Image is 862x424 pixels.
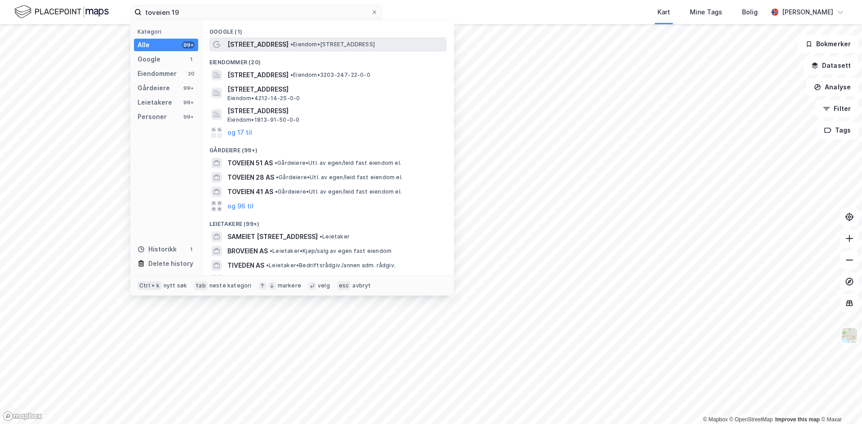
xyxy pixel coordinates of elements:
[690,7,722,18] div: Mine Tags
[270,247,391,255] span: Leietaker • Kjøp/salg av egen fast eiendom
[815,100,858,118] button: Filter
[266,262,269,269] span: •
[320,233,322,240] span: •
[138,83,170,93] div: Gårdeiere
[266,262,395,269] span: Leietaker • Bedriftsrådgiv./annen adm. rådgiv.
[318,282,330,289] div: velg
[187,246,195,253] div: 1
[227,39,289,50] span: [STREET_ADDRESS]
[275,188,402,195] span: Gårdeiere • Utl. av egen/leid fast eiendom el.
[742,7,758,18] div: Bolig
[182,113,195,120] div: 99+
[182,84,195,92] div: 99+
[278,282,301,289] div: markere
[703,416,728,423] a: Mapbox
[148,258,193,269] div: Delete history
[227,260,264,271] span: TIVEDEN AS
[270,247,272,254] span: •
[138,111,167,122] div: Personer
[320,233,350,240] span: Leietaker
[275,159,401,167] span: Gårdeiere • Utl. av egen/leid fast eiendom el.
[729,416,773,423] a: OpenStreetMap
[276,174,279,181] span: •
[782,7,833,18] div: [PERSON_NAME]
[202,52,454,68] div: Eiendommer (20)
[227,172,274,183] span: TOVEIEN 28 AS
[138,28,198,35] div: Kategori
[187,56,195,63] div: 1
[290,41,375,48] span: Eiendom • [STREET_ADDRESS]
[142,5,371,19] input: Søk på adresse, matrikkel, gårdeiere, leietakere eller personer
[227,106,443,116] span: [STREET_ADDRESS]
[804,57,858,75] button: Datasett
[138,281,162,290] div: Ctrl + k
[227,116,299,124] span: Eiendom • 1813-91-50-0-0
[187,70,195,77] div: 20
[227,84,443,95] span: [STREET_ADDRESS]
[14,4,109,20] img: logo.f888ab2527a4732fd821a326f86c7f29.svg
[798,35,858,53] button: Bokmerker
[194,281,208,290] div: tab
[290,71,293,78] span: •
[209,282,252,289] div: neste kategori
[352,282,371,289] div: avbryt
[337,281,351,290] div: esc
[227,158,273,168] span: TOVEIEN 51 AS
[658,7,670,18] div: Kart
[290,41,293,48] span: •
[227,186,273,197] span: TOVEIEN 41 AS
[227,246,268,256] span: BROVEIEN AS
[182,99,195,106] div: 99+
[817,121,858,139] button: Tags
[227,70,289,80] span: [STREET_ADDRESS]
[138,40,150,50] div: Alle
[138,68,177,79] div: Eiendommer
[275,159,277,166] span: •
[290,71,370,79] span: Eiendom • 3203-247-22-0-0
[275,188,278,195] span: •
[276,174,403,181] span: Gårdeiere • Utl. av egen/leid fast eiendom el.
[202,140,454,156] div: Gårdeiere (99+)
[164,282,187,289] div: nytt søk
[806,78,858,96] button: Analyse
[202,21,454,37] div: Google (1)
[138,54,160,65] div: Google
[817,381,862,424] iframe: Chat Widget
[202,213,454,230] div: Leietakere (99+)
[227,201,253,212] button: og 96 til
[775,416,820,423] a: Improve this map
[841,327,858,344] img: Z
[138,244,177,255] div: Historikk
[182,41,195,49] div: 99+
[138,97,172,108] div: Leietakere
[227,127,252,138] button: og 17 til
[227,95,300,102] span: Eiendom • 4212-14-25-0-0
[3,411,42,421] a: Mapbox homepage
[227,274,253,285] button: og 96 til
[227,231,318,242] span: SAMEIET [STREET_ADDRESS]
